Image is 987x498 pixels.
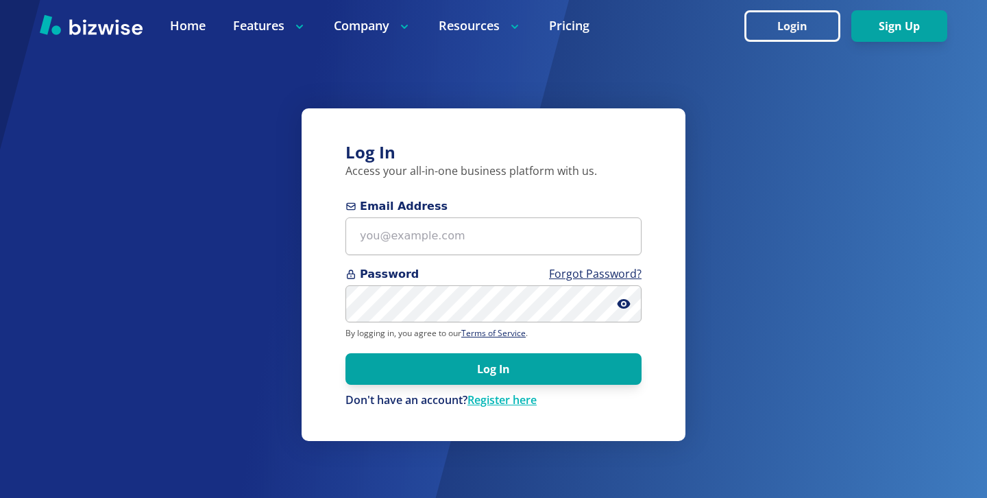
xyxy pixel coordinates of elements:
p: Company [334,17,411,34]
h3: Log In [345,141,642,164]
a: Sign Up [851,20,947,33]
p: Resources [439,17,522,34]
p: By logging in, you agree to our . [345,328,642,339]
button: Log In [345,353,642,385]
a: Pricing [549,17,589,34]
a: Home [170,17,206,34]
a: Terms of Service [461,327,526,339]
p: Features [233,17,306,34]
span: Email Address [345,198,642,215]
button: Login [744,10,840,42]
p: Don't have an account? [345,393,642,408]
div: Don't have an account?Register here [345,393,642,408]
input: you@example.com [345,217,642,255]
a: Forgot Password? [549,266,642,281]
button: Sign Up [851,10,947,42]
p: Access your all-in-one business platform with us. [345,164,642,179]
span: Password [345,266,642,283]
a: Register here [467,392,537,407]
a: Login [744,20,851,33]
img: Bizwise Logo [40,14,143,35]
